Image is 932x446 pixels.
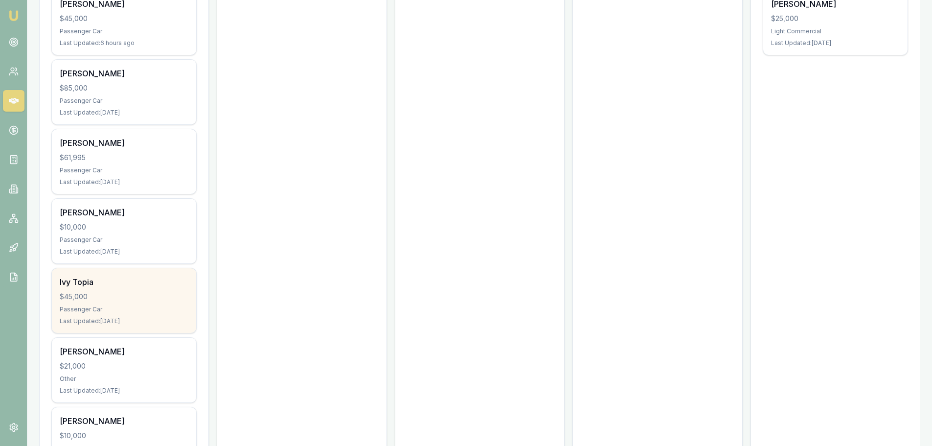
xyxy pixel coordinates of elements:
[60,14,188,23] div: $45,000
[60,137,188,149] div: [PERSON_NAME]
[60,317,188,325] div: Last Updated: [DATE]
[60,27,188,35] div: Passenger Car
[60,153,188,163] div: $61,995
[771,14,900,23] div: $25,000
[60,68,188,79] div: [PERSON_NAME]
[60,375,188,383] div: Other
[60,415,188,427] div: [PERSON_NAME]
[60,292,188,302] div: $45,000
[60,222,188,232] div: $10,000
[60,431,188,441] div: $10,000
[60,248,188,256] div: Last Updated: [DATE]
[8,10,20,22] img: emu-icon-u.png
[60,83,188,93] div: $85,000
[60,361,188,371] div: $21,000
[771,39,900,47] div: Last Updated: [DATE]
[60,387,188,395] div: Last Updated: [DATE]
[60,97,188,105] div: Passenger Car
[60,346,188,357] div: [PERSON_NAME]
[60,39,188,47] div: Last Updated: 6 hours ago
[60,236,188,244] div: Passenger Car
[60,276,188,288] div: Ivy Topia
[60,178,188,186] div: Last Updated: [DATE]
[60,166,188,174] div: Passenger Car
[60,305,188,313] div: Passenger Car
[771,27,900,35] div: Light Commercial
[60,109,188,117] div: Last Updated: [DATE]
[60,207,188,218] div: [PERSON_NAME]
